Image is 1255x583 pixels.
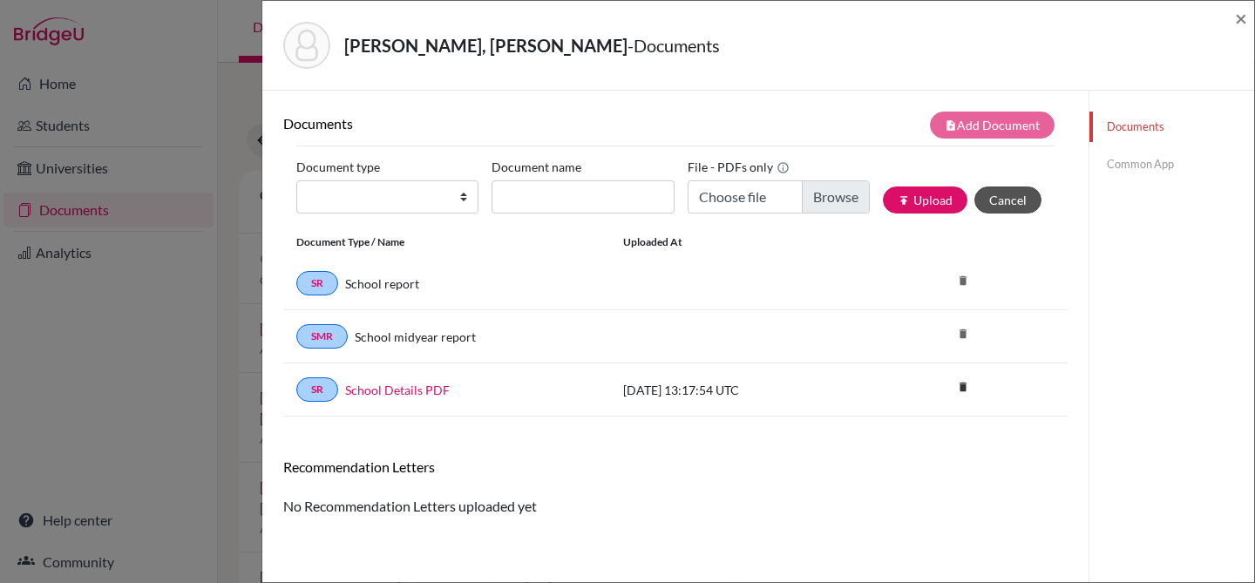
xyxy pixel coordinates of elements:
i: delete [950,374,976,400]
a: SMR [296,324,348,349]
a: Documents [1089,112,1254,142]
button: Cancel [974,186,1041,214]
span: - Documents [627,35,720,56]
div: [DATE] 13:17:54 UTC [610,381,872,399]
h6: Documents [283,115,675,132]
a: Common App [1089,149,1254,180]
h6: Recommendation Letters [283,458,1068,475]
button: note_addAdd Document [930,112,1055,139]
a: School Details PDF [345,381,450,399]
span: × [1235,5,1247,31]
i: note_add [945,119,957,132]
a: delete [950,376,976,400]
div: No Recommendation Letters uploaded yet [283,458,1068,517]
a: School midyear report [355,328,476,346]
label: Document type [296,153,380,180]
a: SR [296,377,338,402]
i: delete [950,321,976,347]
label: Document name [492,153,581,180]
a: SR [296,271,338,295]
div: Document Type / Name [283,234,610,250]
a: School report [345,275,419,293]
button: Close [1235,8,1247,29]
i: delete [950,268,976,294]
i: publish [898,194,910,207]
strong: [PERSON_NAME], [PERSON_NAME] [344,35,627,56]
button: publishUpload [883,186,967,214]
div: Uploaded at [610,234,872,250]
label: File - PDFs only [688,153,790,180]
